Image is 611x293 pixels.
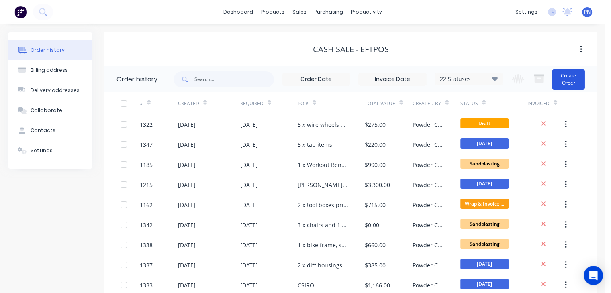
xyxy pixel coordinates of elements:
[240,241,258,249] div: [DATE]
[435,75,503,83] div: 22 Statuses
[140,100,143,107] div: #
[140,201,153,209] div: 1162
[460,159,509,169] span: Sandblasting
[240,181,258,189] div: [DATE]
[313,45,389,54] div: Cash Sale - EFTPOS
[219,6,257,18] a: dashboard
[298,261,342,269] div: 2 x diff housings
[178,140,196,149] div: [DATE]
[365,161,386,169] div: $990.00
[298,120,349,129] div: 5 x wire wheels blast only
[584,266,603,285] div: Open Intercom Messenger
[8,40,92,60] button: Order history
[240,140,258,149] div: [DATE]
[584,8,591,16] span: PN
[8,120,92,140] button: Contacts
[527,100,550,107] div: Invoiced
[178,221,196,229] div: [DATE]
[413,181,444,189] div: Powder Crew
[413,201,444,209] div: Powder Crew
[365,120,386,129] div: $275.00
[460,279,509,289] span: [DATE]
[365,140,386,149] div: $220.00
[31,47,65,54] div: Order history
[298,161,349,169] div: 1 x Workout Bench Sandblast + Powder Coat gloss WHITE
[178,181,196,189] div: [DATE]
[282,73,350,85] input: Order Date
[240,92,298,114] div: Required
[413,100,441,107] div: Created By
[240,100,264,107] div: Required
[178,92,240,114] div: Created
[178,201,196,209] div: [DATE]
[460,239,509,249] span: Sandblasting
[365,241,386,249] div: $660.00
[365,181,390,189] div: $3,300.00
[460,100,478,107] div: Status
[288,6,311,18] div: sales
[178,120,196,129] div: [DATE]
[511,6,542,18] div: settings
[140,92,178,114] div: #
[359,73,426,85] input: Invoice Date
[31,107,62,114] div: Collaborate
[240,120,258,129] div: [DATE]
[194,71,274,87] input: Search...
[298,281,314,289] div: CSIRO
[413,241,444,249] div: Powder Crew
[8,140,92,161] button: Settings
[460,219,509,229] span: Sandblasting
[460,199,509,209] span: Wrap & Invoice ...
[413,161,444,169] div: Powder Crew
[140,221,153,229] div: 1342
[178,161,196,169] div: [DATE]
[527,92,566,114] div: Invoiced
[31,87,80,94] div: Delivery addresses
[140,241,153,249] div: 1338
[140,261,153,269] div: 1337
[140,120,153,129] div: 1322
[460,179,509,189] span: [DATE]
[460,259,509,269] span: [DATE]
[140,140,153,149] div: 1347
[460,138,509,149] span: [DATE]
[240,221,258,229] div: [DATE]
[298,221,349,229] div: 3 x chairs and 1 small round table with legs and big table top
[365,281,390,289] div: $1,166.00
[140,281,153,289] div: 1333
[178,281,196,289] div: [DATE]
[8,60,92,80] button: Billing address
[298,181,349,189] div: [PERSON_NAME] chairs and tables
[413,120,444,129] div: Powder Crew
[365,92,413,114] div: Total Value
[116,75,157,84] div: Order history
[240,161,258,169] div: [DATE]
[413,221,444,229] div: Powder Crew
[31,67,68,74] div: Billing address
[460,118,509,128] span: Draft
[240,281,258,289] div: [DATE]
[365,100,395,107] div: Total Value
[140,181,153,189] div: 1215
[298,241,349,249] div: 1 x bike frame, swing arm, engine mounts and tray
[14,6,27,18] img: Factory
[413,92,460,114] div: Created By
[298,92,365,114] div: PO #
[257,6,288,18] div: products
[8,100,92,120] button: Collaborate
[413,140,444,149] div: Powder Crew
[178,241,196,249] div: [DATE]
[240,201,258,209] div: [DATE]
[178,100,199,107] div: Created
[298,100,309,107] div: PO #
[413,281,444,289] div: Powder Crew
[413,261,444,269] div: Powder Crew
[365,221,379,229] div: $0.00
[460,92,527,114] div: Status
[240,261,258,269] div: [DATE]
[298,140,332,149] div: 5 x tap items
[365,261,386,269] div: $385.00
[365,201,386,209] div: $715.00
[31,127,55,134] div: Contacts
[311,6,347,18] div: purchasing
